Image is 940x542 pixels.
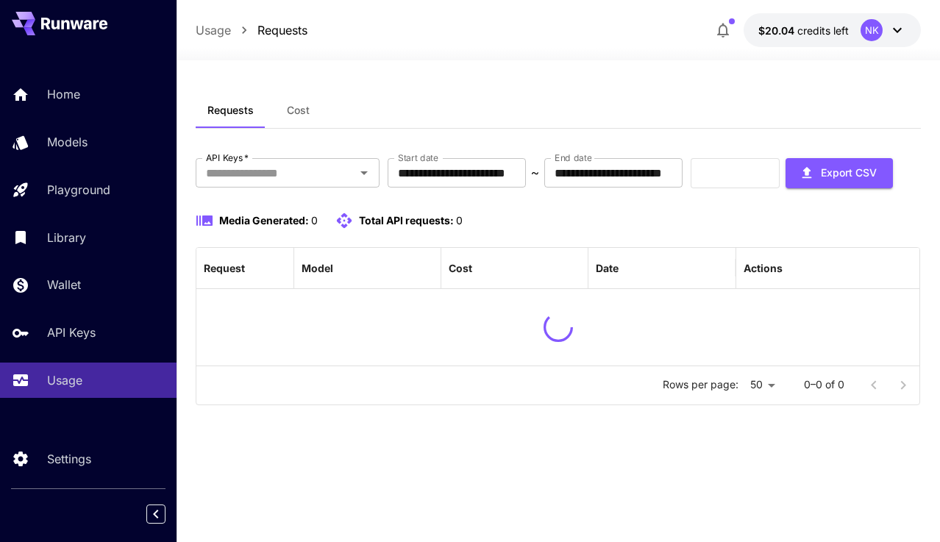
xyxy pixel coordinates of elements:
[47,181,110,199] p: Playground
[204,262,245,274] div: Request
[786,158,893,188] button: Export CSV
[157,501,177,527] div: Collapse sidebar
[219,214,309,227] span: Media Generated:
[302,262,333,274] div: Model
[758,23,849,38] div: $20.04132
[531,164,539,182] p: ~
[861,19,883,41] div: NK
[47,450,91,468] p: Settings
[47,85,80,103] p: Home
[744,13,921,47] button: $20.04132NK
[47,276,81,293] p: Wallet
[456,214,463,227] span: 0
[206,151,249,164] label: API Keys
[354,163,374,183] button: Open
[744,262,783,274] div: Actions
[287,104,310,117] span: Cost
[398,151,438,164] label: Start date
[804,377,844,392] p: 0–0 of 0
[146,504,165,524] button: Collapse sidebar
[311,214,318,227] span: 0
[47,229,86,246] p: Library
[47,133,88,151] p: Models
[758,24,797,37] span: $20.04
[359,214,454,227] span: Total API requests:
[257,21,307,39] a: Requests
[207,104,254,117] span: Requests
[196,21,307,39] nav: breadcrumb
[47,371,82,389] p: Usage
[555,151,591,164] label: End date
[744,374,780,396] div: 50
[449,262,472,274] div: Cost
[663,377,738,392] p: Rows per page:
[196,21,231,39] a: Usage
[797,24,849,37] span: credits left
[47,324,96,341] p: API Keys
[596,262,619,274] div: Date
